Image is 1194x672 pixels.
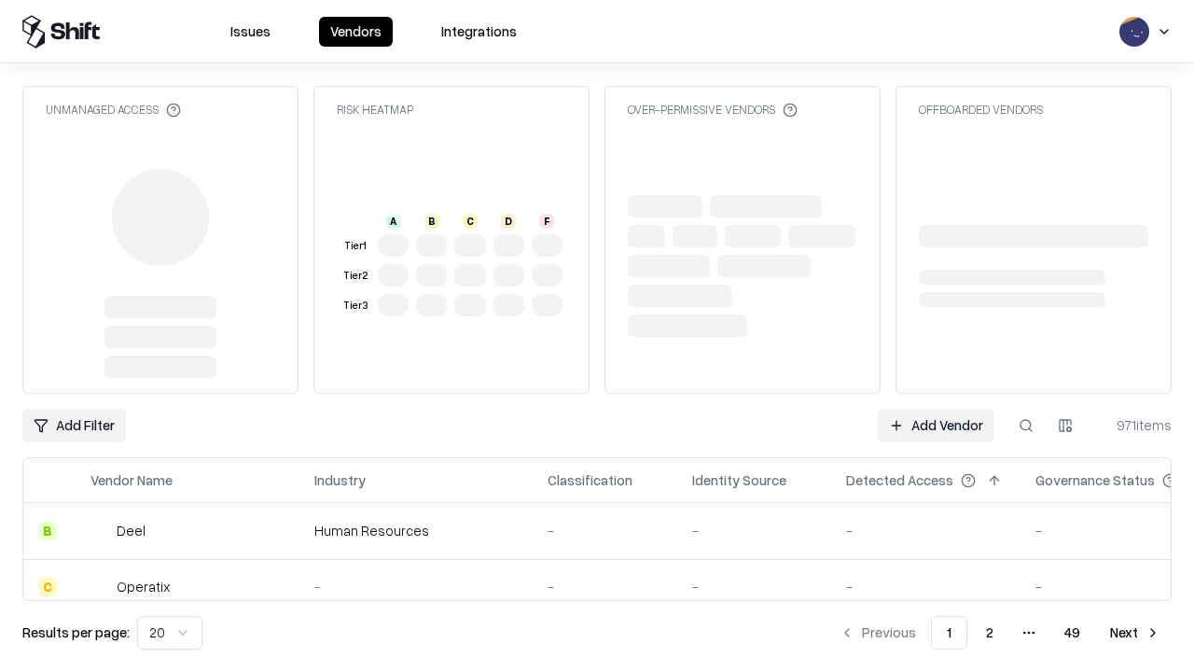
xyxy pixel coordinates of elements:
div: Unmanaged Access [46,102,181,118]
div: - [846,521,1006,540]
nav: pagination [828,616,1172,650]
button: 49 [1049,616,1095,650]
div: A [386,214,401,229]
div: - [692,521,816,540]
div: Industry [314,470,366,490]
div: Deel [117,521,146,540]
button: Add Filter [22,409,126,442]
div: - [548,521,662,540]
div: Tier 2 [340,268,370,284]
div: C [463,214,478,229]
div: Over-Permissive Vendors [628,102,798,118]
div: - [846,577,1006,596]
div: Identity Source [692,470,786,490]
button: 2 [971,616,1008,650]
div: Tier 3 [340,298,370,314]
div: Operatix [117,577,170,596]
div: - [314,577,518,596]
p: Results per page: [22,623,130,642]
div: Tier 1 [340,238,370,254]
div: 971 items [1097,415,1172,435]
div: C [38,578,57,596]
div: - [548,577,662,596]
div: Human Resources [314,521,518,540]
div: D [501,214,516,229]
div: Detected Access [846,470,953,490]
div: B [424,214,439,229]
div: B [38,522,57,540]
button: Integrations [430,17,528,47]
div: Risk Heatmap [337,102,413,118]
button: Vendors [319,17,393,47]
div: - [692,577,816,596]
div: Vendor Name [90,470,173,490]
div: F [539,214,554,229]
img: Operatix [90,578,109,596]
div: Offboarded Vendors [919,102,1043,118]
div: Classification [548,470,632,490]
button: Next [1099,616,1172,650]
button: Issues [219,17,282,47]
button: 1 [931,616,967,650]
img: Deel [90,522,109,540]
div: Governance Status [1035,470,1155,490]
a: Add Vendor [878,409,994,442]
